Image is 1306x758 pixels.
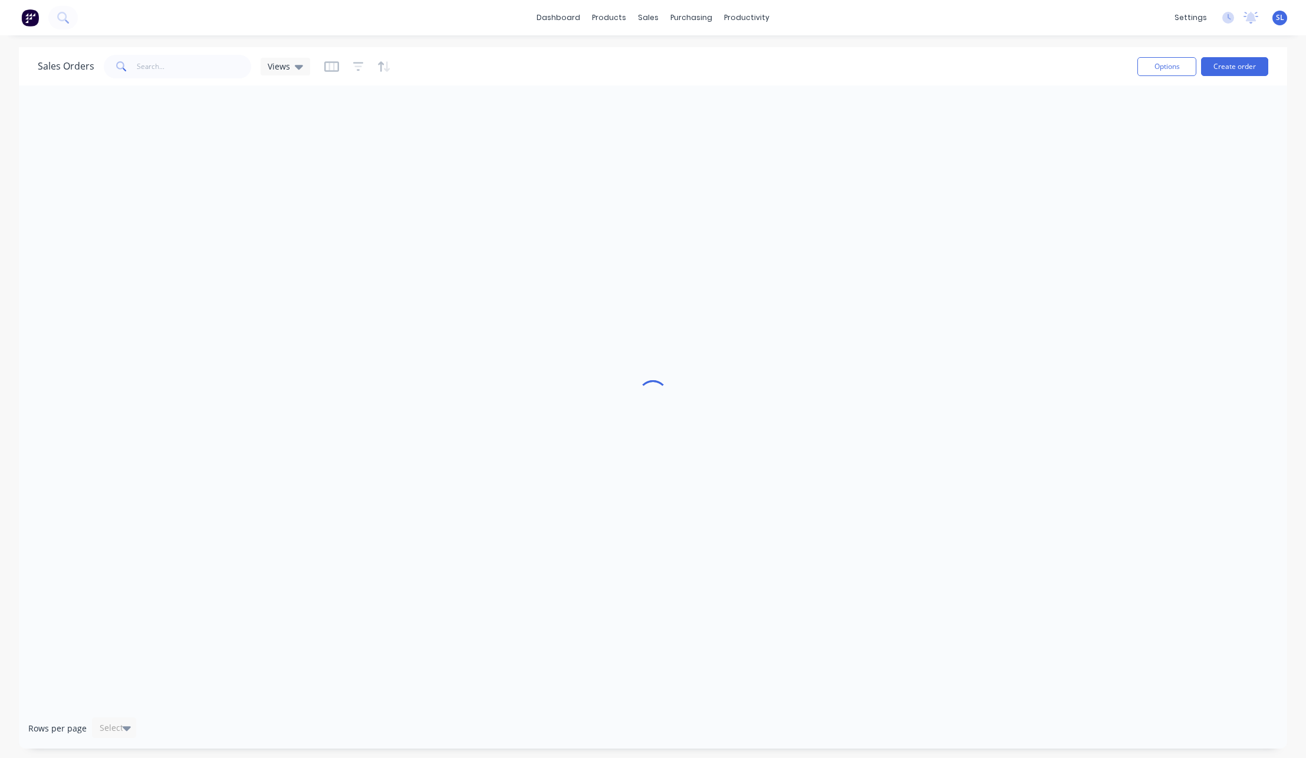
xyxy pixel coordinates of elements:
[1201,57,1268,76] button: Create order
[664,9,718,27] div: purchasing
[1276,12,1284,23] span: SL
[718,9,775,27] div: productivity
[137,55,252,78] input: Search...
[1169,9,1213,27] div: settings
[531,9,586,27] a: dashboard
[1137,57,1196,76] button: Options
[632,9,664,27] div: sales
[21,9,39,27] img: Factory
[100,722,130,734] div: Select...
[28,723,87,734] span: Rows per page
[268,60,290,72] span: Views
[586,9,632,27] div: products
[38,61,94,72] h1: Sales Orders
